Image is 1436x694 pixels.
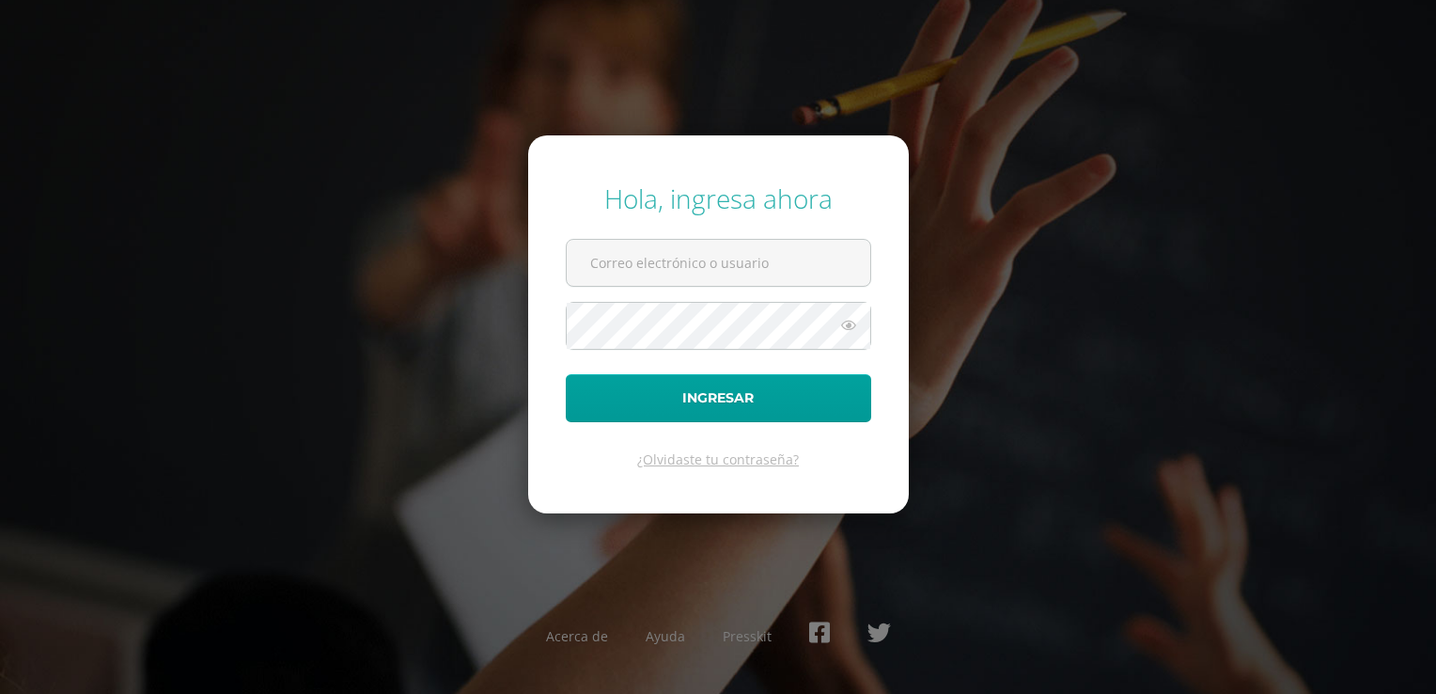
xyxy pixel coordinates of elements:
div: Hola, ingresa ahora [566,181,871,216]
a: Acerca de [546,627,608,645]
button: Ingresar [566,374,871,422]
a: Presskit [723,627,772,645]
a: ¿Olvidaste tu contraseña? [637,450,799,468]
input: Correo electrónico o usuario [567,240,870,286]
a: Ayuda [646,627,685,645]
